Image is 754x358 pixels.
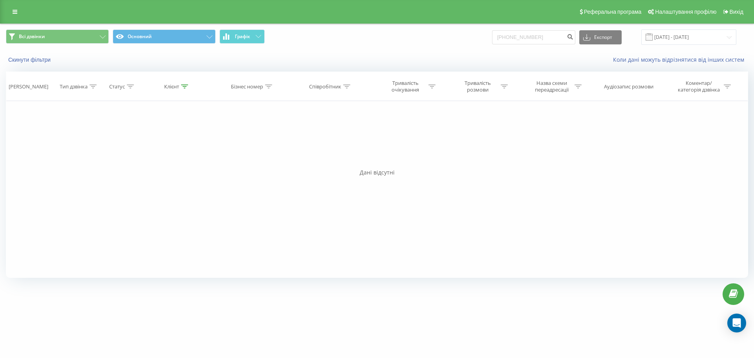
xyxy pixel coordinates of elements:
button: Скинути фільтри [6,56,55,63]
div: Назва схеми переадресації [531,80,573,93]
span: Всі дзвінки [19,33,45,40]
div: Бізнес номер [231,83,263,90]
div: Клієнт [164,83,179,90]
div: Дані відсутні [6,169,748,176]
div: Тривалість очікування [384,80,426,93]
div: [PERSON_NAME] [9,83,48,90]
a: Коли дані можуть відрізнятися вiд інших систем [613,56,748,63]
div: Співробітник [309,83,341,90]
button: Всі дзвінки [6,29,109,44]
button: Основний [113,29,216,44]
div: Тип дзвінка [60,83,88,90]
span: Графік [235,34,250,39]
div: Тривалість розмови [457,80,499,93]
span: Реферальна програма [584,9,642,15]
button: Графік [220,29,265,44]
span: Вихід [730,9,743,15]
div: Open Intercom Messenger [727,314,746,332]
div: Коментар/категорія дзвінка [676,80,722,93]
button: Експорт [579,30,622,44]
input: Пошук за номером [492,30,575,44]
span: Налаштування профілю [655,9,716,15]
div: Статус [109,83,125,90]
div: Аудіозапис розмови [604,83,653,90]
